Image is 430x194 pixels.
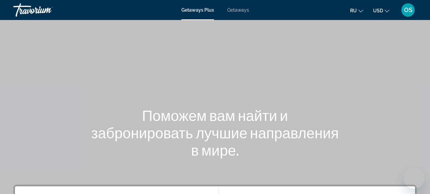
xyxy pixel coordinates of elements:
[350,8,357,13] span: ru
[13,1,80,19] a: Travorium
[399,3,417,17] button: User Menu
[373,6,389,15] button: Change currency
[350,6,363,15] button: Change language
[404,7,412,13] span: OS
[373,8,383,13] span: USD
[90,107,340,159] h1: Поможем вам найти и забронировать лучшие направления в мире.
[181,7,214,13] a: Getaways Plus
[227,7,249,13] a: Getaways
[403,167,425,189] iframe: Button to launch messaging window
